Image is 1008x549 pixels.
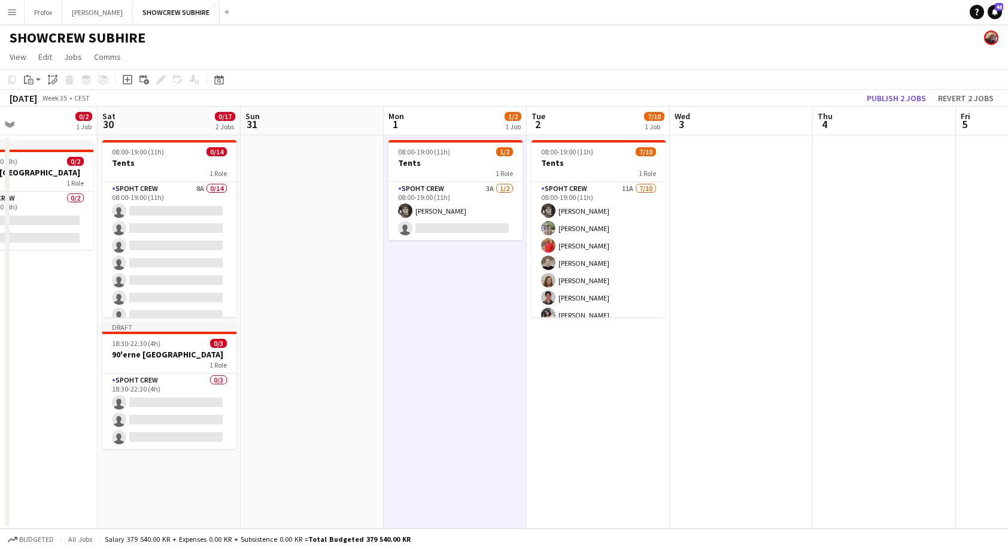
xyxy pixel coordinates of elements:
span: All jobs [66,535,95,544]
button: Profox [25,1,62,24]
div: CEST [74,93,90,102]
app-user-avatar: Danny Tranekær [984,31,998,45]
button: Revert 2 jobs [933,90,998,106]
span: View [10,51,26,62]
button: SHOWCREW SUBHIRE [133,1,220,24]
div: Salary 379 540.00 KR + Expenses 0.00 KR + Subsistence 0.00 KR = [105,535,411,544]
a: View [5,49,31,65]
span: Week 35 [40,93,69,102]
button: Budgeted [6,533,56,546]
button: Publish 2 jobs [862,90,931,106]
a: Jobs [59,49,87,65]
a: 45 [988,5,1002,19]
button: [PERSON_NAME] [62,1,133,24]
span: Budgeted [19,535,54,544]
span: Comms [94,51,121,62]
a: Edit [34,49,57,65]
a: Comms [89,49,126,65]
div: [DATE] [10,92,37,104]
span: Edit [38,51,52,62]
span: Jobs [64,51,82,62]
span: 45 [995,3,1003,11]
h1: SHOWCREW SUBHIRE [10,29,145,47]
span: Total Budgeted 379 540.00 KR [308,535,411,544]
